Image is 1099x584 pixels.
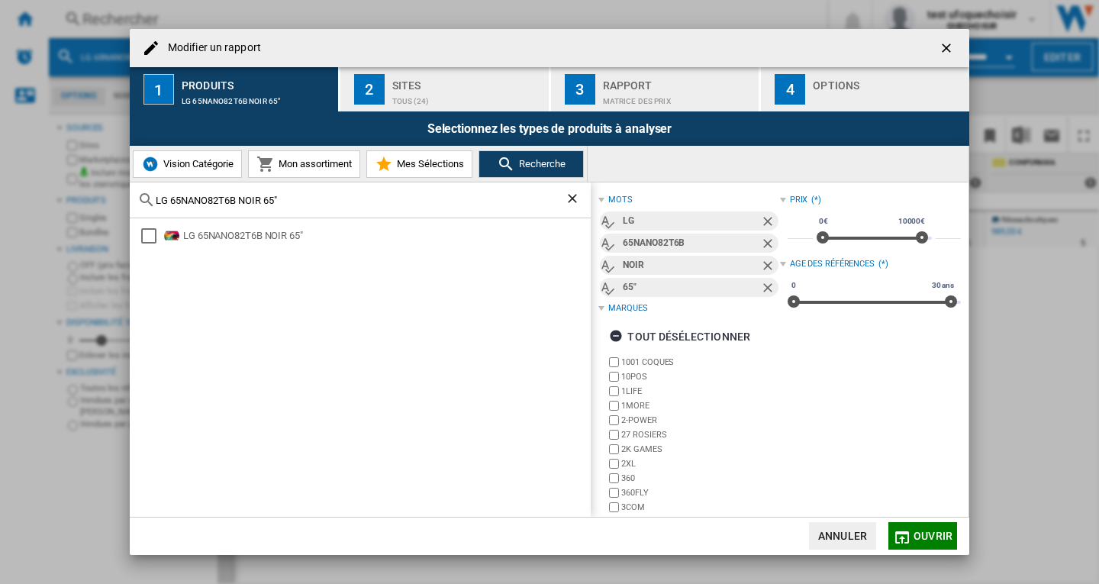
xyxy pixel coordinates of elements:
ng-md-icon: Retirer [760,214,778,232]
button: getI18NText('BUTTONS.CLOSE_DIALOG') [933,33,963,63]
div: 2 [354,74,385,105]
button: Recherche [479,150,584,178]
div: Prix [790,194,808,206]
input: brand.name [609,415,619,425]
input: brand.name [609,473,619,483]
div: 1 [143,74,174,105]
input: brand.name [609,502,619,512]
label: 1LIFE [621,386,779,397]
input: brand.name [609,430,619,440]
md-dialog: Modifier un ... [130,29,969,555]
input: brand.name [609,488,619,498]
span: Mon assortiment [275,158,352,169]
label: 360FLY [621,487,779,498]
ng-md-icon: Retirer [760,258,778,276]
span: Ouvrir [914,530,952,542]
label: 360 [621,473,779,484]
input: brand.name [609,401,619,411]
button: 4 Options [761,67,969,111]
div: Selectionnez les types de produits à analyser [130,111,969,146]
input: brand.name [609,372,619,382]
input: brand.name [609,386,619,396]
label: 27 ROSIERS [621,429,779,440]
input: brand.name [609,444,619,454]
ng-md-icon: getI18NText('BUTTONS.CLOSE_DIALOG') [939,40,957,59]
div: Sites [392,73,543,89]
div: TOUS (24) [392,89,543,105]
button: 2 Sites TOUS (24) [340,67,550,111]
div: LG 65NANO82T6B NOIR 65" [182,89,332,105]
div: LG 65NANO82T6B NOIR 65" [183,228,588,244]
div: Age des références [790,258,875,270]
label: 3COM [621,502,779,513]
span: 0€ [817,215,830,227]
button: 1 Produits LG 65NANO82T6B NOIR 65" [130,67,340,111]
button: Mon assortiment [248,150,360,178]
div: Marques [608,302,647,315]
div: Produits [182,73,332,89]
label: 1MORE [621,400,779,411]
label: 2-POWER [621,415,779,426]
div: Matrice des prix [603,89,753,105]
img: wiser-icon-blue.png [141,155,160,173]
ng-md-icon: Retirer [760,236,778,254]
span: Vision Catégorie [160,158,234,169]
div: Options [813,73,963,89]
label: 2K GAMES [621,444,779,455]
input: brand.name [609,459,619,469]
button: Vision Catégorie [133,150,242,178]
button: Annuler [809,522,876,550]
div: LG [623,211,759,231]
div: NOIR [623,256,759,275]
div: 65NANO82T6B [623,234,759,253]
button: Ouvrir [888,522,957,550]
div: Rapport [603,73,753,89]
span: 0 [789,279,798,292]
label: 10POS [621,371,779,382]
button: Mes Sélections [366,150,472,178]
span: Mes Sélections [393,158,464,169]
label: 2XL [621,458,779,469]
button: 3 Rapport Matrice des prix [551,67,761,111]
span: 10000€ [896,215,927,227]
div: 4 [775,74,805,105]
div: 65" [623,278,759,297]
input: Rechercher dans les références [156,195,565,206]
span: 30 ans [930,279,956,292]
button: tout désélectionner [604,323,755,350]
input: brand.name [609,357,619,367]
label: 1001 COQUES [621,357,779,368]
ng-md-icon: Effacer la recherche [565,191,583,209]
div: tout désélectionner [609,323,750,350]
div: 3 [565,74,595,105]
img: LG-65NANO82T6B-Clae-de-diagonale-65-Serie-Nano82-TV-LCD-retro-eclairee-par-LED-Smart-TV-webOS-4K-... [164,228,179,244]
div: mots [608,194,633,206]
h4: Modifier un rapport [160,40,261,56]
ng-md-icon: Retirer [760,280,778,298]
md-checkbox: Select [141,228,164,244]
span: Recherche [515,158,566,169]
